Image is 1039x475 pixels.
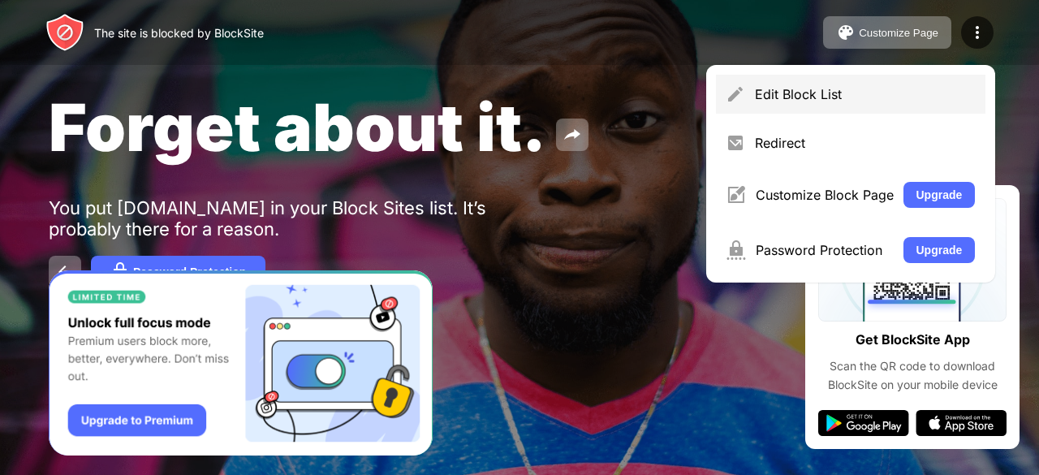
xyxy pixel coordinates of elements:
div: Customize Block Page [756,187,894,203]
img: share.svg [563,125,582,145]
button: Customize Page [823,16,951,49]
div: Redirect [755,135,976,151]
span: Forget about it. [49,88,546,166]
img: google-play.svg [818,410,909,436]
img: menu-customize.svg [726,185,746,205]
iframe: Banner [49,270,433,456]
div: Password Protection [756,242,894,258]
div: You put [DOMAIN_NAME] in your Block Sites list. It’s probably there for a reason. [49,197,550,240]
img: menu-password.svg [726,240,746,260]
img: app-store.svg [916,410,1007,436]
img: header-logo.svg [45,13,84,52]
div: Edit Block List [755,86,976,102]
div: The site is blocked by BlockSite [94,26,264,40]
button: Upgrade [903,237,976,263]
img: menu-pencil.svg [726,84,745,104]
img: pallet.svg [836,23,856,42]
button: Password Protection [91,256,265,288]
img: back.svg [55,262,75,282]
div: Password Protection [133,266,246,279]
img: menu-redirect.svg [726,133,745,153]
img: password.svg [110,262,130,282]
div: Customize Page [859,27,938,39]
img: menu-icon.svg [968,23,987,42]
button: Upgrade [903,182,976,208]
